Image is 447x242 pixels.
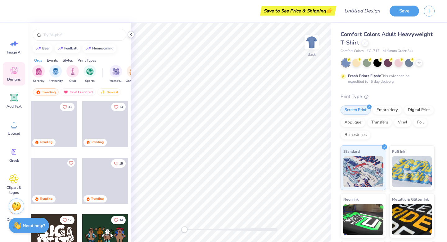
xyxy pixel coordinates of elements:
[9,158,19,163] span: Greek
[119,219,123,222] span: 34
[305,36,318,49] img: Back
[390,6,419,16] button: Save
[326,7,333,14] span: 👉
[8,131,20,136] span: Upload
[372,105,402,115] div: Embroidery
[7,77,21,82] span: Designs
[392,204,432,235] img: Metallic & Glitter Ink
[367,49,380,54] span: # C1717
[40,140,52,145] div: Trending
[392,156,432,187] img: Puff Ink
[58,47,63,50] img: trend_line.gif
[23,223,45,229] strong: Need help?
[109,79,123,83] span: Parent's Weekend
[34,58,42,63] div: Orgs
[66,65,79,83] button: filter button
[83,44,116,53] button: homecoming
[33,44,52,53] button: bear
[78,58,96,63] div: Print Types
[86,68,93,75] img: Sports Image
[341,118,365,127] div: Applique
[392,196,429,202] span: Metallic & Glitter Ink
[55,44,80,53] button: football
[339,5,385,17] input: Untitled Design
[126,65,140,83] button: filter button
[7,50,21,55] span: Image AI
[413,118,428,127] div: Foil
[343,148,360,155] span: Standard
[119,105,123,109] span: 14
[348,73,424,84] div: This color can be expedited for 5 day delivery.
[109,65,123,83] button: filter button
[341,105,371,115] div: Screen Print
[7,217,21,222] span: Decorate
[69,68,76,75] img: Club Image
[341,93,435,100] div: Print Type
[36,90,41,94] img: trending.gif
[35,68,42,75] img: Sorority Image
[32,65,45,83] div: filter for Sorority
[100,90,105,94] img: newest.gif
[47,58,58,63] div: Events
[181,226,187,233] div: Accessibility label
[4,185,24,195] span: Clipart & logos
[63,58,73,63] div: Styles
[49,65,63,83] button: filter button
[49,65,63,83] div: filter for Fraternity
[341,130,371,140] div: Rhinestones
[86,47,91,50] img: trend_line.gif
[348,73,381,78] strong: Fresh Prints Flash:
[119,162,123,165] span: 15
[63,90,68,94] img: most_fav.gif
[112,68,120,75] img: Parent's Weekend Image
[109,65,123,83] div: filter for Parent's Weekend
[36,47,41,50] img: trend_line.gif
[343,204,383,235] img: Neon Ink
[43,32,122,38] input: Try "Alpha"
[341,30,433,46] span: Comfort Colors Adult Heavyweight T-Shirt
[84,65,96,83] div: filter for Sports
[42,47,50,50] div: bear
[262,6,335,16] div: Save to See Price & Shipping
[91,197,104,201] div: Trending
[404,105,434,115] div: Digital Print
[60,216,74,224] button: Like
[69,79,76,83] span: Club
[343,196,359,202] span: Neon Ink
[126,79,140,83] span: Game Day
[111,216,126,224] button: Like
[343,156,383,187] img: Standard
[64,47,78,50] div: football
[392,148,405,155] span: Puff Ink
[32,65,45,83] button: filter button
[367,118,392,127] div: Transfers
[60,103,74,111] button: Like
[61,88,96,96] div: Most Favorited
[85,79,95,83] span: Sports
[67,159,75,167] button: Like
[383,49,414,54] span: Minimum Order: 24 +
[49,79,63,83] span: Fraternity
[341,49,363,54] span: Comfort Colors
[33,88,59,96] div: Trending
[308,52,316,57] div: Back
[97,88,121,96] div: Newest
[84,65,96,83] button: filter button
[111,159,126,168] button: Like
[394,118,411,127] div: Vinyl
[68,219,72,222] span: 17
[111,103,126,111] button: Like
[33,79,44,83] span: Sorority
[129,68,137,75] img: Game Day Image
[126,65,140,83] div: filter for Game Day
[91,140,104,145] div: Trending
[7,104,21,109] span: Add Text
[66,65,79,83] div: filter for Club
[52,68,59,75] img: Fraternity Image
[68,105,72,109] span: 33
[40,197,52,201] div: Trending
[92,47,114,50] div: homecoming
